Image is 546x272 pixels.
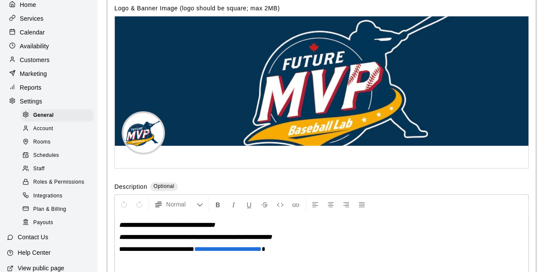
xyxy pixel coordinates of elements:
[114,182,147,192] label: Description
[21,136,94,148] div: Rooms
[21,189,97,203] a: Integrations
[21,203,94,216] div: Plan & Billing
[21,176,94,188] div: Roles & Permissions
[7,67,90,80] a: Marketing
[33,138,50,147] span: Rooms
[339,197,353,212] button: Right Align
[33,219,53,227] span: Payouts
[20,97,42,106] p: Settings
[7,81,90,94] a: Reports
[117,197,131,212] button: Undo
[21,109,97,122] a: General
[323,197,338,212] button: Center Align
[273,197,287,212] button: Insert Code
[20,42,49,50] p: Availability
[7,40,90,53] a: Availability
[21,149,97,163] a: Schedules
[132,197,147,212] button: Redo
[7,26,90,39] a: Calendar
[20,83,41,92] p: Reports
[288,197,303,212] button: Insert Link
[20,69,47,78] p: Marketing
[151,197,207,212] button: Formatting Options
[114,5,280,12] label: Logo & Banner Image (logo should be square; max 2MB)
[257,197,272,212] button: Format Strikethrough
[21,217,94,229] div: Payouts
[21,176,97,189] a: Roles & Permissions
[20,14,44,23] p: Services
[21,163,94,175] div: Staff
[33,125,53,133] span: Account
[33,151,59,160] span: Schedules
[21,150,94,162] div: Schedules
[21,163,97,176] a: Staff
[21,136,97,149] a: Rooms
[7,95,90,108] a: Settings
[211,197,225,212] button: Format Bold
[166,200,196,209] span: Normal
[21,190,94,202] div: Integrations
[20,28,45,37] p: Calendar
[33,205,66,214] span: Plan & Billing
[154,183,174,189] span: Optional
[242,197,256,212] button: Format Underline
[7,12,90,25] a: Services
[21,123,94,135] div: Account
[226,197,241,212] button: Format Italics
[21,109,94,122] div: General
[354,197,369,212] button: Justify Align
[33,192,63,200] span: Integrations
[21,216,97,229] a: Payouts
[33,111,54,120] span: General
[20,56,50,64] p: Customers
[7,53,90,66] a: Customers
[33,165,44,173] span: Staff
[308,197,322,212] button: Left Align
[21,203,97,216] a: Plan & Billing
[18,233,48,241] p: Contact Us
[21,122,97,135] a: Account
[33,178,84,187] span: Roles & Permissions
[20,0,36,9] p: Home
[18,248,50,257] p: Help Center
